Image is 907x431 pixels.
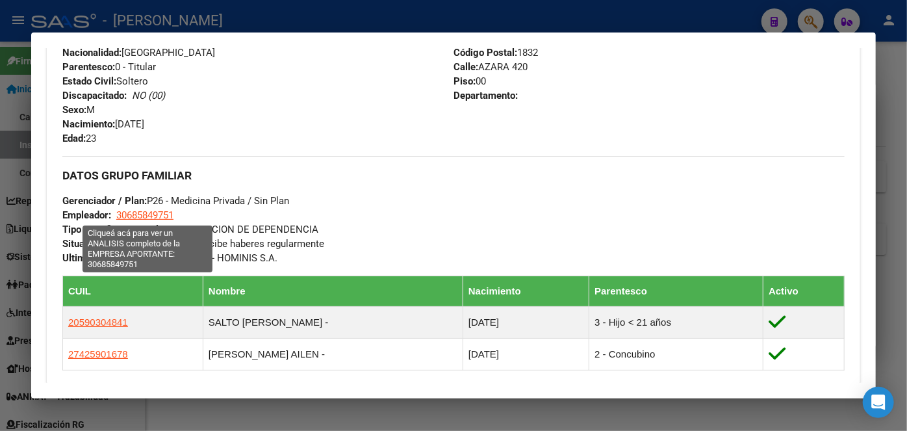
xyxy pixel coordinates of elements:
td: 2 - Concubino [589,339,763,371]
strong: Discapacitado: [62,90,127,101]
strong: Departamento: [453,90,518,101]
th: Nacimiento [463,276,589,307]
strong: Piso: [453,75,476,87]
td: [DATE] [463,307,589,339]
i: NO (00) [132,90,165,101]
td: SALTO [PERSON_NAME] - [203,307,463,339]
th: Parentesco [589,276,763,307]
span: 00 [453,75,486,87]
span: 20590304841 [68,317,128,328]
span: 0 - Recibe haberes regularmente [62,238,324,250]
strong: Código Postal: [453,47,517,59]
strong: Nacionalidad: [62,47,121,59]
th: CUIL [63,276,203,307]
td: [DATE] [463,339,589,371]
strong: Calle: [453,61,478,73]
strong: Edad: [62,133,86,144]
span: 901501 - HOMINIS S.A. [62,252,277,264]
span: 27425901678 [68,348,128,359]
span: [DATE] [62,118,144,130]
strong: Gerenciador / Plan: [62,195,147,207]
td: 3 - Hijo < 21 años [589,307,763,339]
strong: Situacion de Revista Titular: [62,238,185,250]
strong: Tipo Beneficiario Titular: [62,224,170,235]
strong: Estado Civil: [62,75,116,87]
h3: DATOS GRUPO FAMILIAR [62,168,845,183]
td: [PERSON_NAME] AILEN - [203,339,463,371]
span: P26 - Medicina Privada / Sin Plan [62,195,289,207]
span: M [62,104,95,116]
strong: Sexo: [62,104,86,116]
strong: Nacimiento: [62,118,115,130]
span: AZARA 420 [453,61,528,73]
span: Soltero [62,75,148,87]
strong: Empleador: [62,209,111,221]
span: 0 - Titular [62,61,156,73]
span: 30685849751 [116,209,173,221]
th: Activo [763,276,845,307]
span: 00 - RELACION DE DEPENDENCIA [62,224,318,235]
span: 23 [62,133,96,144]
div: Open Intercom Messenger [863,387,894,418]
span: 1832 [453,47,538,59]
strong: Ultima Obra Social Origen: [62,252,178,264]
th: Nombre [203,276,463,307]
span: [GEOGRAPHIC_DATA] [62,47,215,59]
strong: Parentesco: [62,61,115,73]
